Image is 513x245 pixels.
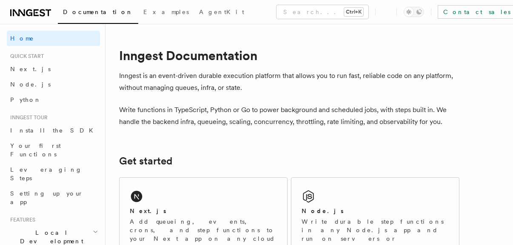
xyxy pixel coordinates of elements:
[143,9,189,15] span: Examples
[7,162,100,186] a: Leveraging Steps
[119,70,459,94] p: Inngest is an event-driven durable execution platform that allows you to run fast, reliable code ...
[7,61,100,77] a: Next.js
[119,48,459,63] h1: Inngest Documentation
[404,7,424,17] button: Toggle dark mode
[119,155,172,167] a: Get started
[58,3,138,24] a: Documentation
[194,3,249,23] a: AgentKit
[7,92,100,107] a: Python
[276,5,368,19] button: Search...Ctrl+K
[10,190,83,205] span: Setting up your app
[10,66,51,72] span: Next.js
[10,96,41,103] span: Python
[138,3,194,23] a: Examples
[7,31,100,46] a: Home
[10,142,61,158] span: Your first Functions
[10,81,51,88] span: Node.js
[344,8,363,16] kbd: Ctrl+K
[7,77,100,92] a: Node.js
[7,114,48,121] span: Inngest tour
[10,34,34,43] span: Home
[199,9,244,15] span: AgentKit
[7,216,35,223] span: Features
[302,207,344,215] h2: Node.js
[7,53,44,60] span: Quick start
[10,127,98,134] span: Install the SDK
[7,123,100,138] a: Install the SDK
[10,166,82,182] span: Leveraging Steps
[130,207,166,215] h2: Next.js
[63,9,133,15] span: Documentation
[119,104,459,128] p: Write functions in TypeScript, Python or Go to power background and scheduled jobs, with steps bu...
[7,186,100,210] a: Setting up your app
[7,138,100,162] a: Your first Functions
